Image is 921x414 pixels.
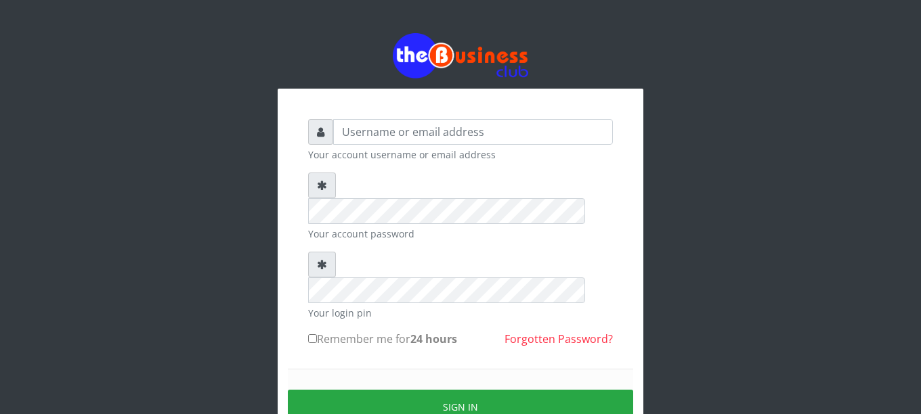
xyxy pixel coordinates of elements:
[308,331,457,347] label: Remember me for
[410,331,457,346] b: 24 hours
[308,227,613,241] small: Your account password
[505,331,613,346] a: Forgotten Password?
[308,334,317,343] input: Remember me for24 hours
[308,147,613,162] small: Your account username or email address
[308,306,613,320] small: Your login pin
[333,119,613,145] input: Username or email address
